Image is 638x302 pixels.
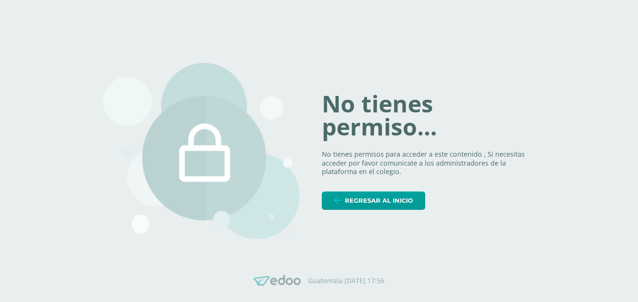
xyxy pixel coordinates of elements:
span: Regresar al inicio [345,192,413,209]
h1: No tienes permiso... [322,92,535,139]
img: Edoo [254,275,301,286]
img: 403.png [103,63,299,239]
a: Regresar al inicio [322,191,425,210]
p: No tienes permisos para acceder a este contenido , Si necesitas acceder por favor comunicate a lo... [322,150,535,176]
p: Guatemala [DATE] 17:56 [308,277,384,285]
